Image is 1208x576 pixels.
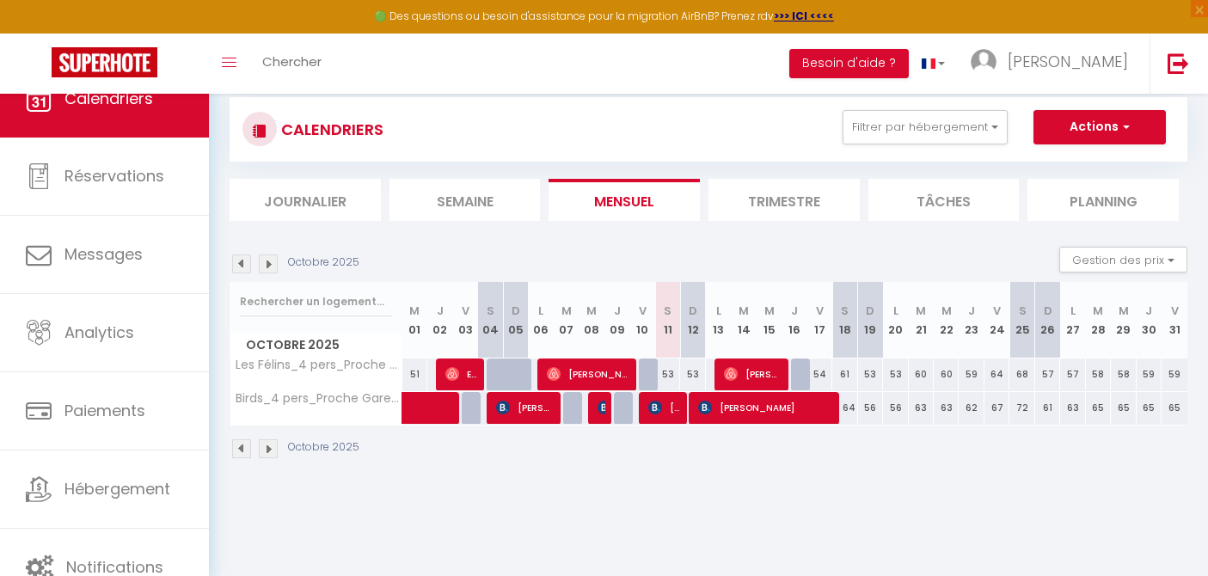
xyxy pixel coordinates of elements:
[816,303,824,319] abbr: V
[689,303,697,319] abbr: D
[883,358,908,390] div: 53
[893,303,898,319] abbr: L
[843,110,1008,144] button: Filtrer par hébergement
[64,478,170,499] span: Hébergement
[230,333,402,358] span: Octobre 2025
[1171,303,1179,319] abbr: V
[547,358,630,390] span: [PERSON_NAME]
[789,49,909,78] button: Besoin d'aide ?
[858,282,883,358] th: 19
[586,303,597,319] abbr: M
[639,303,647,319] abbr: V
[1009,392,1034,424] div: 72
[984,358,1009,390] div: 64
[512,303,520,319] abbr: D
[549,179,700,221] li: Mensuel
[858,392,883,424] div: 56
[883,282,908,358] th: 20
[1168,52,1189,74] img: logout
[64,88,153,109] span: Calendriers
[655,358,680,390] div: 53
[655,282,680,358] th: 11
[1162,282,1187,358] th: 31
[487,303,494,319] abbr: S
[1009,358,1034,390] div: 68
[934,392,959,424] div: 63
[604,282,629,358] th: 09
[832,392,857,424] div: 64
[614,303,621,319] abbr: J
[630,282,655,358] th: 10
[52,47,157,77] img: Super Booking
[724,358,782,390] span: [PERSON_NAME]
[402,282,427,358] th: 01
[1060,282,1085,358] th: 27
[452,282,477,358] th: 03
[708,179,860,221] li: Trimestre
[1137,282,1162,358] th: 30
[554,282,579,358] th: 07
[1111,282,1136,358] th: 29
[866,303,874,319] abbr: D
[807,358,832,390] div: 54
[706,282,731,358] th: 13
[1162,358,1187,390] div: 59
[1044,303,1052,319] abbr: D
[1060,358,1085,390] div: 57
[764,303,775,319] abbr: M
[64,165,164,187] span: Réservations
[1027,179,1179,221] li: Planning
[909,392,934,424] div: 63
[579,282,604,358] th: 08
[984,282,1009,358] th: 24
[1019,303,1027,319] abbr: S
[934,358,959,390] div: 60
[1093,303,1103,319] abbr: M
[782,282,806,358] th: 16
[971,49,996,75] img: ...
[1145,303,1152,319] abbr: J
[883,392,908,424] div: 56
[288,439,359,456] p: Octobre 2025
[496,391,555,424] span: [PERSON_NAME] troyas
[1035,282,1060,358] th: 26
[1086,358,1111,390] div: 58
[958,34,1150,94] a: ... [PERSON_NAME]
[1111,358,1136,390] div: 58
[1086,392,1111,424] div: 65
[402,358,427,390] div: 51
[1070,303,1076,319] abbr: L
[993,303,1001,319] abbr: V
[503,282,528,358] th: 05
[648,391,682,424] span: [PERSON_NAME]
[445,358,479,390] span: Exauce [PERSON_NAME]
[409,303,420,319] abbr: M
[934,282,959,358] th: 22
[262,52,322,70] span: Chercher
[698,391,831,424] span: [PERSON_NAME]
[731,282,756,358] th: 14
[774,9,834,23] strong: >>> ICI <<<<
[716,303,721,319] abbr: L
[1009,282,1034,358] th: 25
[1035,358,1060,390] div: 57
[664,303,671,319] abbr: S
[1111,392,1136,424] div: 65
[1059,247,1187,273] button: Gestion des prix
[959,282,984,358] th: 23
[680,358,705,390] div: 53
[437,303,444,319] abbr: J
[529,282,554,358] th: 06
[64,322,134,343] span: Analytics
[909,282,934,358] th: 21
[230,179,381,221] li: Journalier
[968,303,975,319] abbr: J
[858,358,883,390] div: 53
[832,358,857,390] div: 61
[249,34,334,94] a: Chercher
[1137,392,1162,424] div: 65
[427,282,452,358] th: 02
[1060,392,1085,424] div: 63
[1162,392,1187,424] div: 65
[1086,282,1111,358] th: 28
